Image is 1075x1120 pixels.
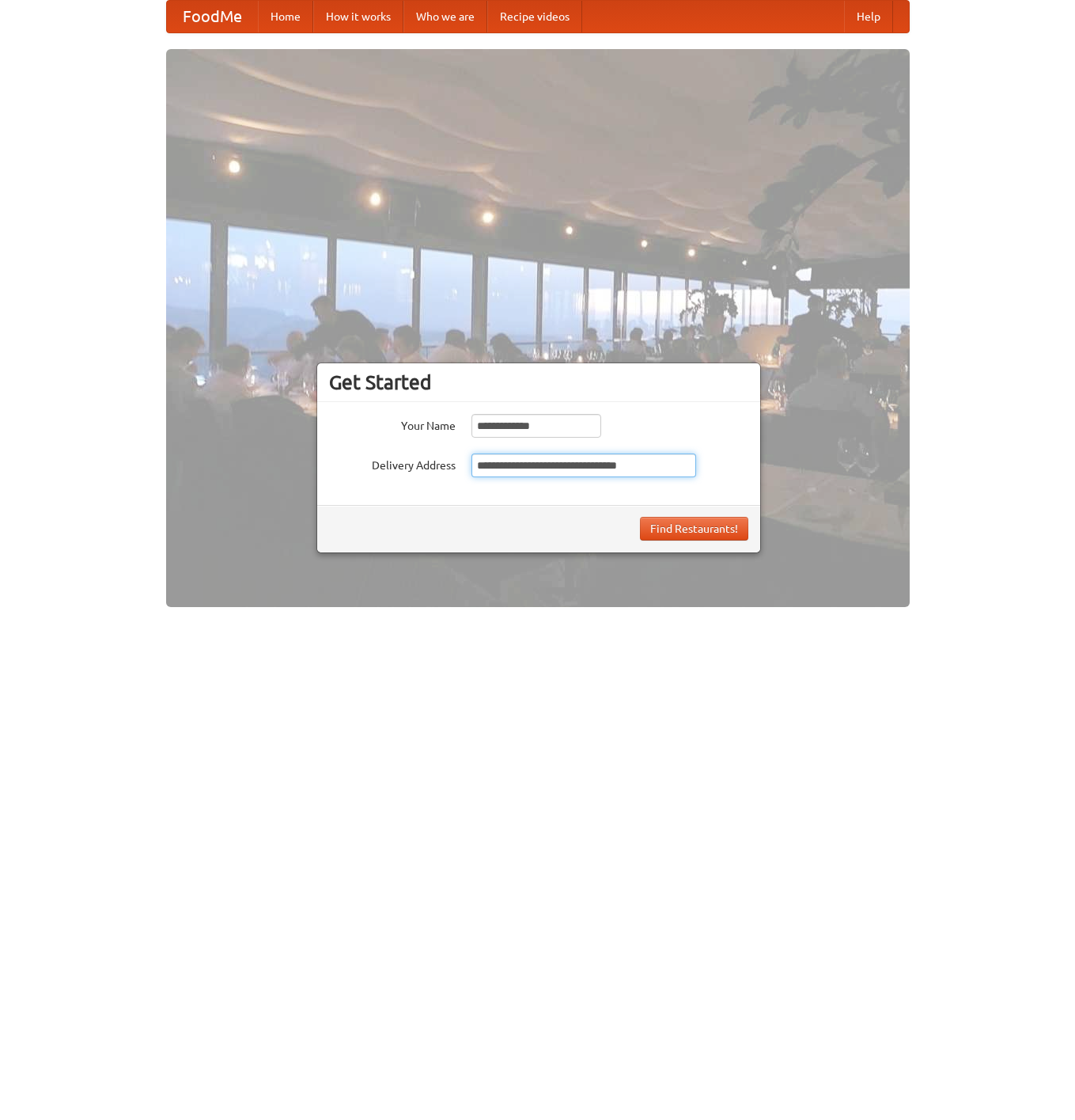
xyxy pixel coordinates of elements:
a: FoodMe [167,1,258,32]
a: Who we are [403,1,487,32]
a: Help [844,1,893,32]
label: Delivery Address [329,454,456,473]
h3: Get Started [329,370,748,394]
a: Recipe videos [487,1,582,32]
button: Find Restaurants! [640,517,748,541]
a: Home [258,1,313,32]
a: How it works [313,1,403,32]
label: Your Name [329,414,456,434]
